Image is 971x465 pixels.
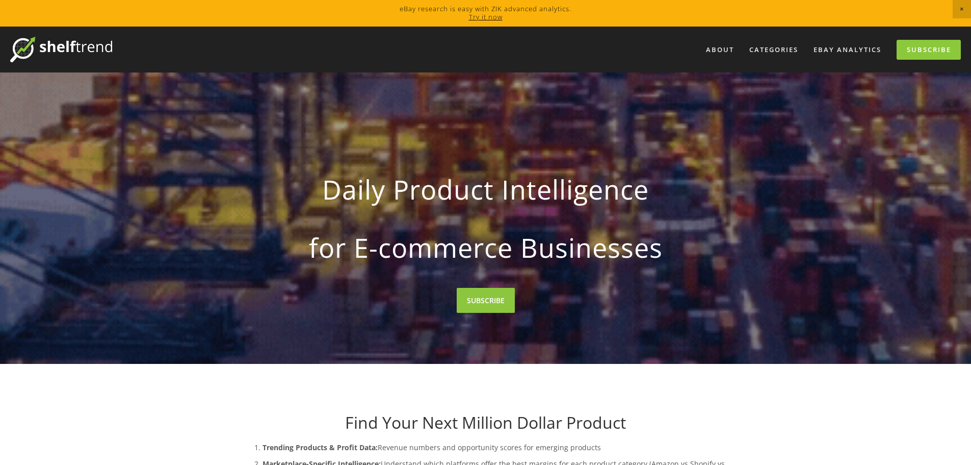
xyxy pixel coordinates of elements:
[10,37,112,62] img: ShelfTrend
[258,165,713,213] strong: Daily Product Intelligence
[743,41,805,58] div: Categories
[263,443,378,452] strong: Trending Products & Profit Data:
[699,41,741,58] a: About
[242,413,729,432] h1: Find Your Next Million Dollar Product
[807,41,888,58] a: eBay Analytics
[258,224,713,272] strong: for E-commerce Businesses
[469,12,503,21] a: Try it now
[263,441,729,454] p: Revenue numbers and opportunity scores for emerging products
[457,288,515,313] a: SUBSCRIBE
[897,40,961,60] a: Subscribe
